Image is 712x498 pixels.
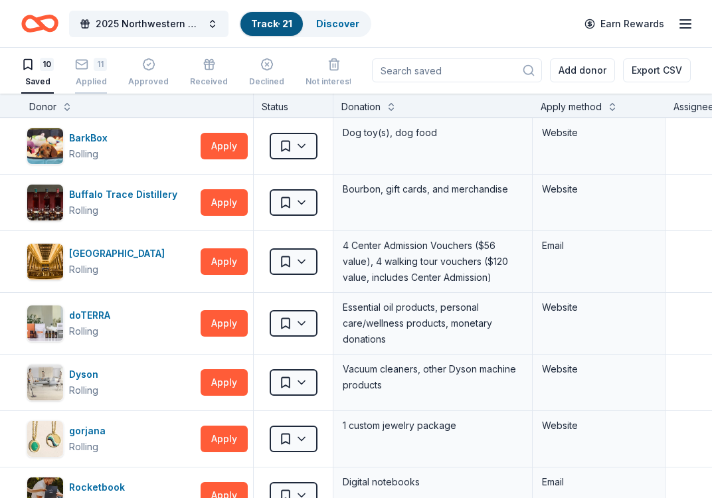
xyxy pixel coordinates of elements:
[542,125,656,141] div: Website
[251,18,292,29] a: Track· 21
[21,76,54,87] div: Saved
[306,52,363,94] button: Not interested
[201,369,248,396] button: Apply
[372,58,542,82] input: Search saved
[341,124,524,142] div: Dog toy(s), dog food
[190,76,228,87] div: Received
[96,16,202,32] span: 2025 Northwestern University Dance Marathon Alumni Gala
[69,367,104,382] div: Dyson
[341,473,524,491] div: Digital notebooks
[29,99,56,115] div: Donor
[341,99,381,115] div: Donation
[69,146,98,162] div: Rolling
[239,11,371,37] button: Track· 21Discover
[341,180,524,199] div: Bourbon, gift cards, and merchandise
[69,262,98,278] div: Rolling
[27,305,63,341] img: Image for doTERRA
[40,58,54,71] div: 10
[69,382,98,398] div: Rolling
[201,189,248,216] button: Apply
[541,99,602,115] div: Apply method
[623,58,691,82] button: Export CSV
[69,307,116,323] div: doTERRA
[341,236,524,287] div: 4 Center Admission Vouchers ($56 value), 4 walking tour vouchers ($120 value, includes Center Adm...
[128,52,169,94] button: Approved
[201,248,248,275] button: Apply
[542,474,656,490] div: Email
[69,479,130,495] div: Rocketbook
[27,421,63,457] img: Image for gorjana
[94,58,107,71] div: 11
[27,184,195,221] button: Image for Buffalo Trace DistilleryBuffalo Trace DistilleryRolling
[249,76,284,87] div: Declined
[21,52,54,94] button: 10Saved
[341,416,524,435] div: 1 custom jewelry package
[542,181,656,197] div: Website
[75,52,107,94] button: 11Applied
[542,418,656,434] div: Website
[249,52,284,94] button: Declined
[27,244,63,280] img: Image for Chicago Architecture Center
[27,364,195,401] button: Image for DysonDysonRolling
[75,76,107,87] div: Applied
[550,58,615,82] button: Add donor
[69,130,113,146] div: BarkBox
[21,8,58,39] a: Home
[577,12,672,36] a: Earn Rewards
[254,94,333,118] div: Status
[201,310,248,337] button: Apply
[542,299,656,315] div: Website
[27,420,195,457] button: Image for gorjanagorjanaRolling
[27,128,63,164] img: Image for BarkBox
[69,439,98,455] div: Rolling
[27,127,195,165] button: Image for BarkBoxBarkBoxRolling
[27,365,63,400] img: Image for Dyson
[69,187,183,203] div: Buffalo Trace Distillery
[69,246,170,262] div: [GEOGRAPHIC_DATA]
[542,361,656,377] div: Website
[27,185,63,220] img: Image for Buffalo Trace Distillery
[341,360,524,394] div: Vacuum cleaners, other Dyson machine products
[27,305,195,342] button: Image for doTERRAdoTERRARolling
[69,203,98,218] div: Rolling
[190,52,228,94] button: Received
[69,323,98,339] div: Rolling
[201,426,248,452] button: Apply
[27,243,195,280] button: Image for Chicago Architecture Center[GEOGRAPHIC_DATA]Rolling
[69,11,228,37] button: 2025 Northwestern University Dance Marathon Alumni Gala
[128,76,169,87] div: Approved
[69,423,111,439] div: gorjana
[542,238,656,254] div: Email
[316,18,359,29] a: Discover
[306,76,363,87] div: Not interested
[201,133,248,159] button: Apply
[341,298,524,349] div: Essential oil products, personal care/wellness products, monetary donations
